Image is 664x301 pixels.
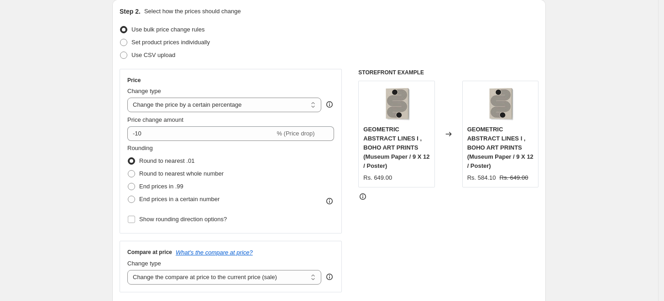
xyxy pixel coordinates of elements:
[127,260,161,267] span: Change type
[131,52,175,58] span: Use CSV upload
[127,77,141,84] h3: Price
[127,126,275,141] input: -15
[139,183,183,190] span: End prices in .99
[127,249,172,256] h3: Compare at price
[277,130,314,137] span: % (Price drop)
[120,7,141,16] h2: Step 2.
[139,216,227,223] span: Show rounding direction options?
[363,126,429,169] span: GEOMETRIC ABSTRACT LINES I , BOHO ART PRINTS (Museum Paper / 9 X 12 / Poster)
[131,26,204,33] span: Use bulk price change rules
[500,173,528,182] strike: Rs. 649.00
[131,39,210,46] span: Set product prices individually
[139,196,220,202] span: End prices in a certain number
[467,126,533,169] span: GEOMETRIC ABSTRACT LINES I , BOHO ART PRINTS (Museum Paper / 9 X 12 / Poster)
[127,145,153,151] span: Rounding
[378,86,415,122] img: gallerywrap-resized_212f066c-7c3d-4415-9b16-553eb73bee29_80x.jpg
[176,249,253,256] button: What's the compare at price?
[144,7,241,16] p: Select how the prices should change
[358,69,539,76] h6: STOREFRONT EXAMPLE
[363,173,392,182] div: Rs. 649.00
[467,173,496,182] div: Rs. 584.10
[139,170,224,177] span: Round to nearest whole number
[139,157,194,164] span: Round to nearest .01
[127,116,183,123] span: Price change amount
[127,88,161,94] span: Change type
[325,100,334,109] div: help
[482,86,518,122] img: gallerywrap-resized_212f066c-7c3d-4415-9b16-553eb73bee29_80x.jpg
[325,272,334,281] div: help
